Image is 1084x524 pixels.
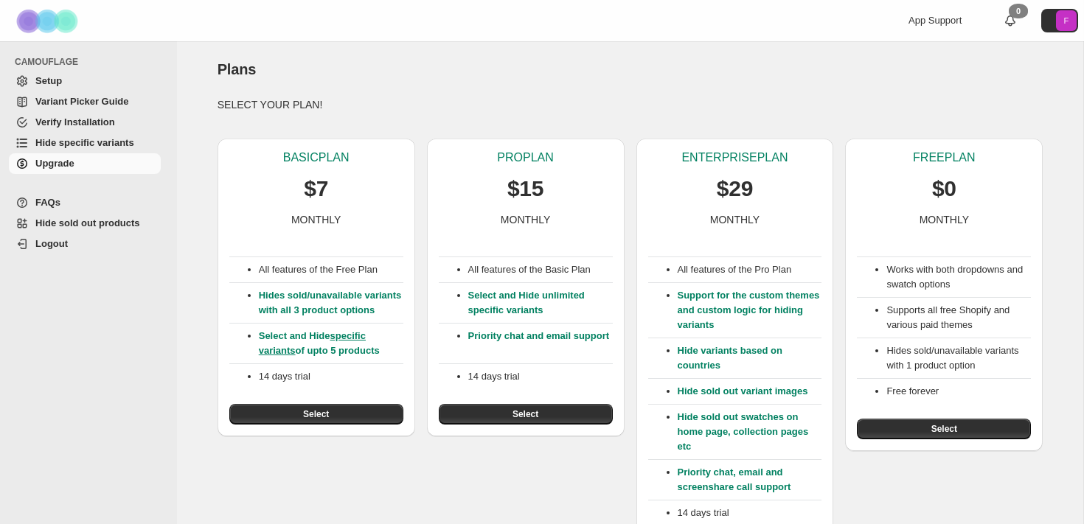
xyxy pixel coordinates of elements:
span: CAMOUFLAGE [15,56,167,68]
p: MONTHLY [291,212,341,227]
p: $0 [932,174,956,203]
span: Hide specific variants [35,137,134,148]
p: Hides sold/unavailable variants with all 3 product options [259,288,403,318]
p: Select and Hide unlimited specific variants [468,288,613,318]
p: ENTERPRISE PLAN [681,150,788,165]
span: Upgrade [35,158,74,169]
span: Plans [218,61,256,77]
button: Select [229,404,403,425]
span: Select [931,423,957,435]
li: Free forever [886,384,1031,399]
li: Works with both dropdowns and swatch options [886,262,1031,292]
a: Setup [9,71,161,91]
button: Select [857,419,1031,439]
li: Hides sold/unavailable variants with 1 product option [886,343,1031,373]
span: Variant Picker Guide [35,96,128,107]
a: 0 [1003,13,1018,28]
p: SELECT YOUR PLAN! [218,97,1043,112]
a: Upgrade [9,153,161,174]
button: Avatar with initials F [1041,9,1078,32]
p: Select and Hide of upto 5 products [259,329,403,358]
text: F [1064,16,1069,25]
p: Hide sold out swatches on home page, collection pages etc [678,410,822,454]
p: FREE PLAN [913,150,975,165]
span: Avatar with initials F [1056,10,1077,31]
span: Setup [35,75,62,86]
a: Logout [9,234,161,254]
p: All features of the Pro Plan [678,262,822,277]
a: Hide sold out products [9,213,161,234]
span: FAQs [35,197,60,208]
p: 14 days trial [678,506,822,520]
p: 14 days trial [259,369,403,384]
span: App Support [908,15,962,26]
span: Logout [35,238,68,249]
a: Verify Installation [9,112,161,133]
p: Support for the custom themes and custom logic for hiding variants [678,288,822,332]
p: All features of the Free Plan [259,262,403,277]
p: Hide sold out variant images [678,384,822,399]
li: Supports all free Shopify and various paid themes [886,303,1031,332]
p: $7 [304,174,328,203]
p: $15 [507,174,543,203]
p: All features of the Basic Plan [468,262,613,277]
p: Priority chat, email and screenshare call support [678,465,822,495]
button: Select [439,404,613,425]
span: Select [513,408,538,420]
p: $29 [717,174,753,203]
p: Hide variants based on countries [678,343,822,373]
p: BASIC PLAN [283,150,350,165]
span: Hide sold out products [35,217,140,228]
span: Select [303,408,329,420]
div: 0 [1009,4,1028,18]
p: Priority chat and email support [468,329,613,358]
p: PRO PLAN [497,150,553,165]
p: MONTHLY [710,212,760,227]
img: Camouflage [12,1,86,41]
a: Hide specific variants [9,133,161,153]
a: FAQs [9,192,161,213]
span: Verify Installation [35,116,115,127]
a: Variant Picker Guide [9,91,161,112]
p: MONTHLY [501,212,550,227]
p: MONTHLY [920,212,969,227]
p: 14 days trial [468,369,613,384]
